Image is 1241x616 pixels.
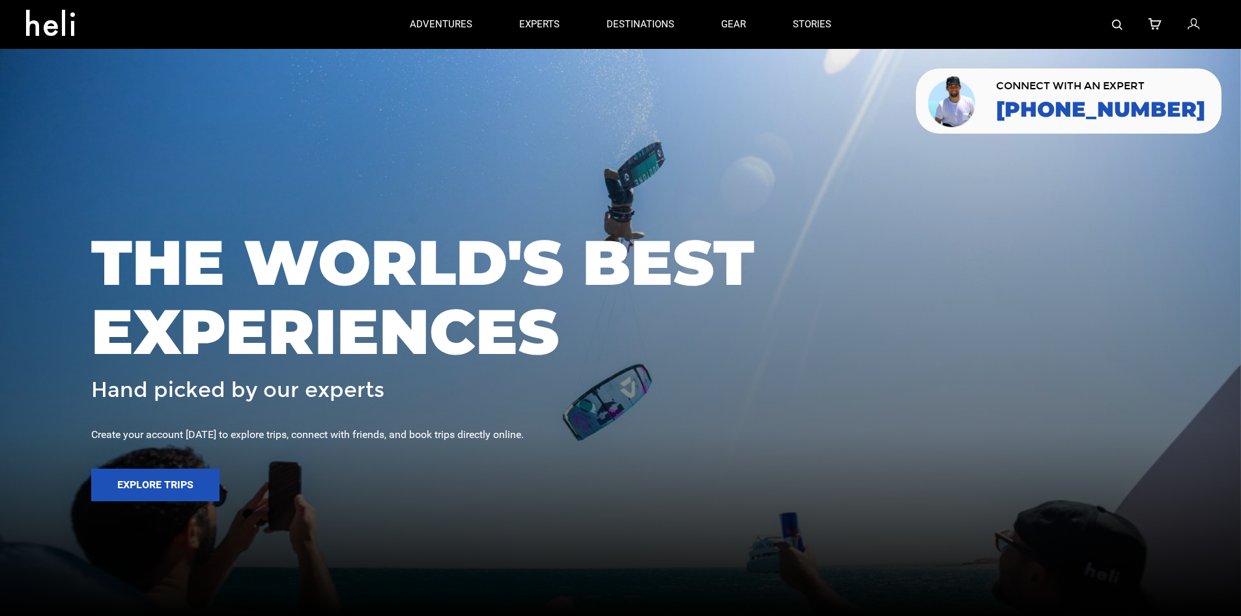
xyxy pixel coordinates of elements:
p: adventures [410,18,472,31]
p: destinations [606,18,674,31]
span: Hand picked by our experts [91,379,384,402]
button: Explore Trips [91,469,220,501]
div: Create your account [DATE] to explore trips, connect with friends, and book trips directly online. [91,428,1150,443]
img: contact our team [926,74,980,128]
a: [PHONE_NUMBER] [996,98,1205,121]
span: THE WORLD'S BEST EXPERIENCES [91,228,1150,366]
img: search-bar-icon.svg [1112,20,1122,30]
span: CONNECT WITH AN EXPERT [996,81,1205,91]
p: experts [519,18,560,31]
